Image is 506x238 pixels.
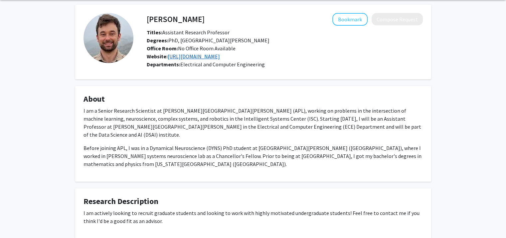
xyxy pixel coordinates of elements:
[84,94,423,104] h4: About
[147,61,180,68] b: Departments:
[147,37,168,44] b: Degrees:
[147,45,236,52] span: No Office Room Available
[84,13,133,63] img: Profile Picture
[147,45,178,52] b: Office Room:
[147,13,205,25] h4: [PERSON_NAME]
[332,13,368,26] button: Add William Redman to Bookmarks
[180,61,265,68] span: Electrical and Computer Engineering
[84,209,423,225] p: I am actively looking to recruit graduate students and looking to work with highly motivated unde...
[147,53,168,60] b: Website:
[5,208,28,233] iframe: Chat
[84,144,423,168] p: Before joining APL, I was in a Dynamical Neuroscience (DYNS) PhD student at [GEOGRAPHIC_DATA][PER...
[372,13,423,25] button: Compose Request to William Redman
[84,197,423,206] h4: Research Description
[84,107,423,139] p: I am a Senior Research Scientist at [PERSON_NAME][GEOGRAPHIC_DATA][PERSON_NAME] (APL), working on...
[147,29,230,36] span: Assistant Research Professor
[168,53,220,60] a: Opens in a new tab
[147,37,269,44] span: PhD, [GEOGRAPHIC_DATA][PERSON_NAME]
[147,29,162,36] b: Titles:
